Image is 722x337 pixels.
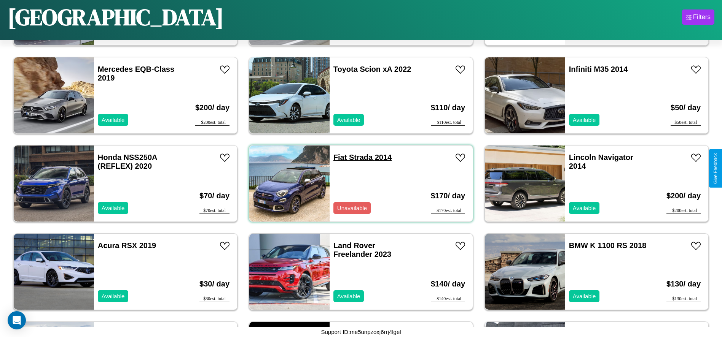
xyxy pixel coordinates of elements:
[199,296,230,302] div: $ 30 est. total
[569,65,628,73] a: Infiniti M35 2014
[98,241,156,250] a: Acura RSX 2019
[573,203,596,213] p: Available
[102,115,125,125] p: Available
[199,272,230,296] h3: $ 30 / day
[431,296,465,302] div: $ 140 est. total
[199,184,230,208] h3: $ 70 / day
[98,153,157,170] a: Honda NSS250A (REFLEX) 2020
[666,208,701,214] div: $ 200 est. total
[693,13,711,21] div: Filters
[431,272,465,296] h3: $ 140 / day
[333,65,411,73] a: Toyota Scion xA 2022
[8,2,224,33] h1: [GEOGRAPHIC_DATA]
[102,291,125,301] p: Available
[8,311,26,329] div: Open Intercom Messenger
[98,65,174,82] a: Mercedes EQB-Class 2019
[431,96,465,120] h3: $ 110 / day
[337,291,360,301] p: Available
[333,241,391,258] a: Land Rover Freelander 2023
[713,153,718,184] div: Give Feedback
[337,115,360,125] p: Available
[573,291,596,301] p: Available
[666,296,701,302] div: $ 130 est. total
[195,96,230,120] h3: $ 200 / day
[671,120,701,126] div: $ 50 est. total
[569,241,646,250] a: BMW K 1100 RS 2018
[569,153,633,170] a: Lincoln Navigator 2014
[682,9,714,25] button: Filters
[102,203,125,213] p: Available
[431,184,465,208] h3: $ 170 / day
[573,115,596,125] p: Available
[666,184,701,208] h3: $ 200 / day
[431,208,465,214] div: $ 170 est. total
[666,272,701,296] h3: $ 130 / day
[333,153,392,161] a: Fiat Strada 2014
[321,327,401,337] p: Support ID: me5unpzoxj6rrj4lgel
[431,120,465,126] div: $ 110 est. total
[671,96,701,120] h3: $ 50 / day
[195,120,230,126] div: $ 200 est. total
[337,203,367,213] p: Unavailable
[199,208,230,214] div: $ 70 est. total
